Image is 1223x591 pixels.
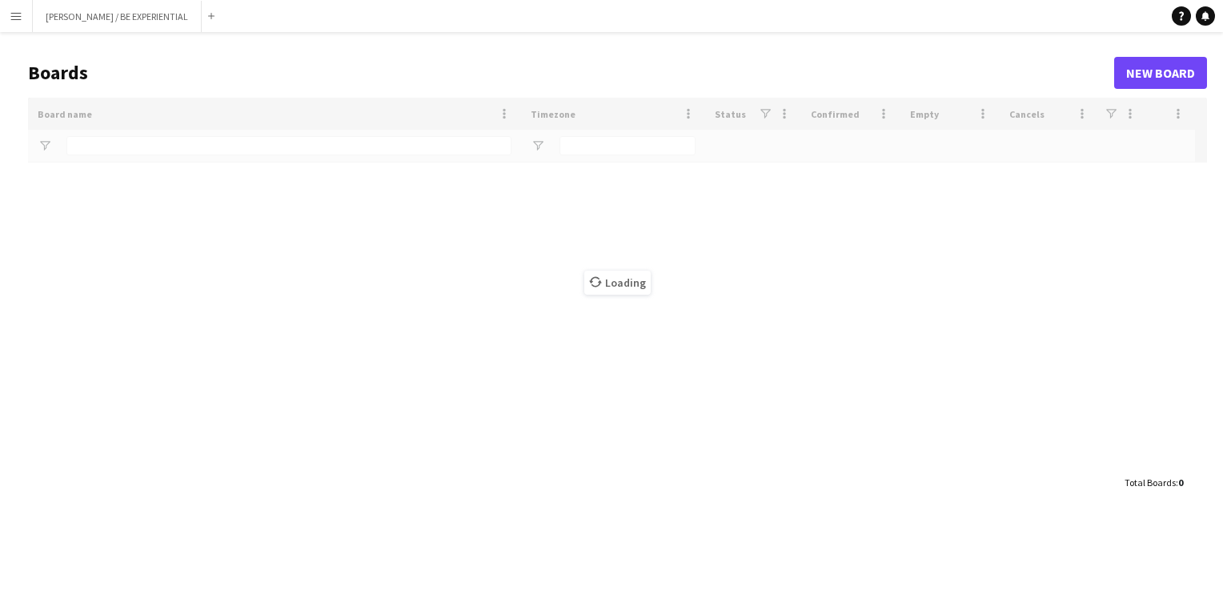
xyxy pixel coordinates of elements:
[1125,476,1176,488] span: Total Boards
[1114,57,1207,89] a: New Board
[1125,467,1183,498] div: :
[584,271,651,295] span: Loading
[1178,476,1183,488] span: 0
[33,1,202,32] button: [PERSON_NAME] / BE EXPERIENTIAL
[28,61,1114,85] h1: Boards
